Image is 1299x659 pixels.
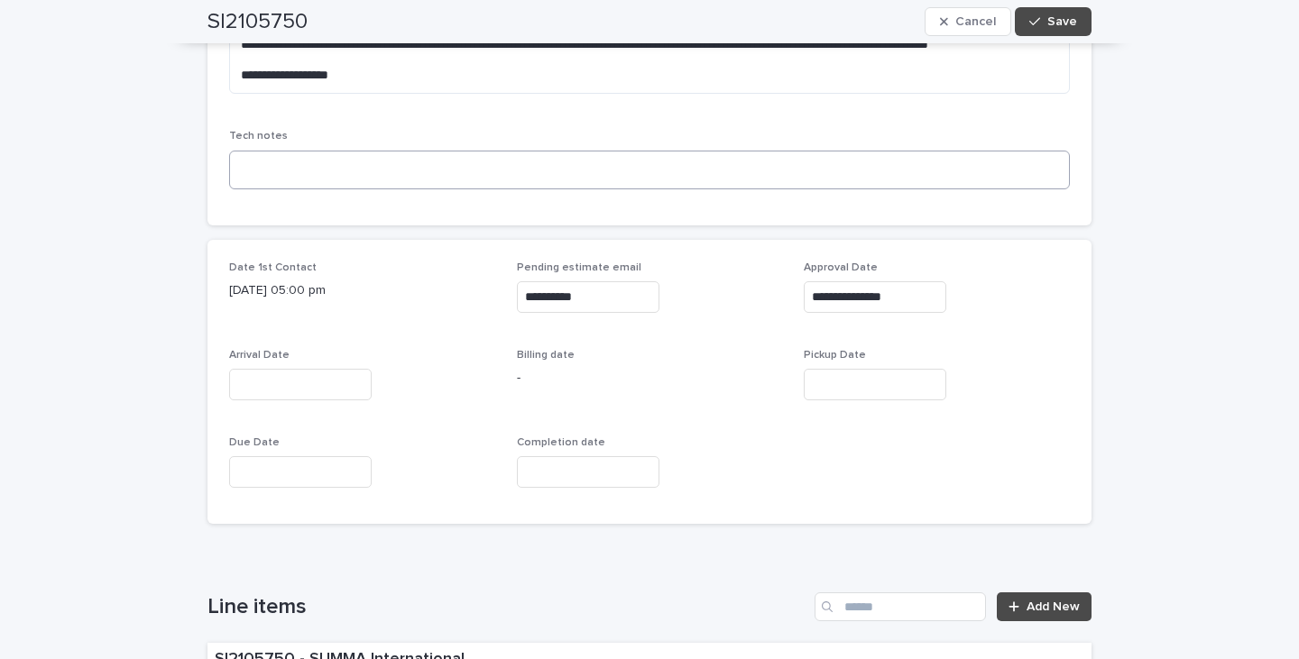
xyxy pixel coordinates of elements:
[517,369,783,388] p: -
[815,592,986,621] input: Search
[229,131,288,142] span: Tech notes
[517,437,605,448] span: Completion date
[517,262,641,273] span: Pending estimate email
[1015,7,1092,36] button: Save
[207,9,308,35] h2: SI2105750
[804,262,878,273] span: Approval Date
[229,437,280,448] span: Due Date
[207,594,807,620] h1: Line items
[229,281,495,300] p: [DATE] 05:00 pm
[229,350,290,361] span: Arrival Date
[804,350,866,361] span: Pickup Date
[1027,600,1080,613] span: Add New
[925,7,1011,36] button: Cancel
[955,15,996,28] span: Cancel
[1047,15,1077,28] span: Save
[997,592,1092,621] a: Add New
[517,350,575,361] span: Billing date
[229,262,317,273] span: Date 1st Contact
